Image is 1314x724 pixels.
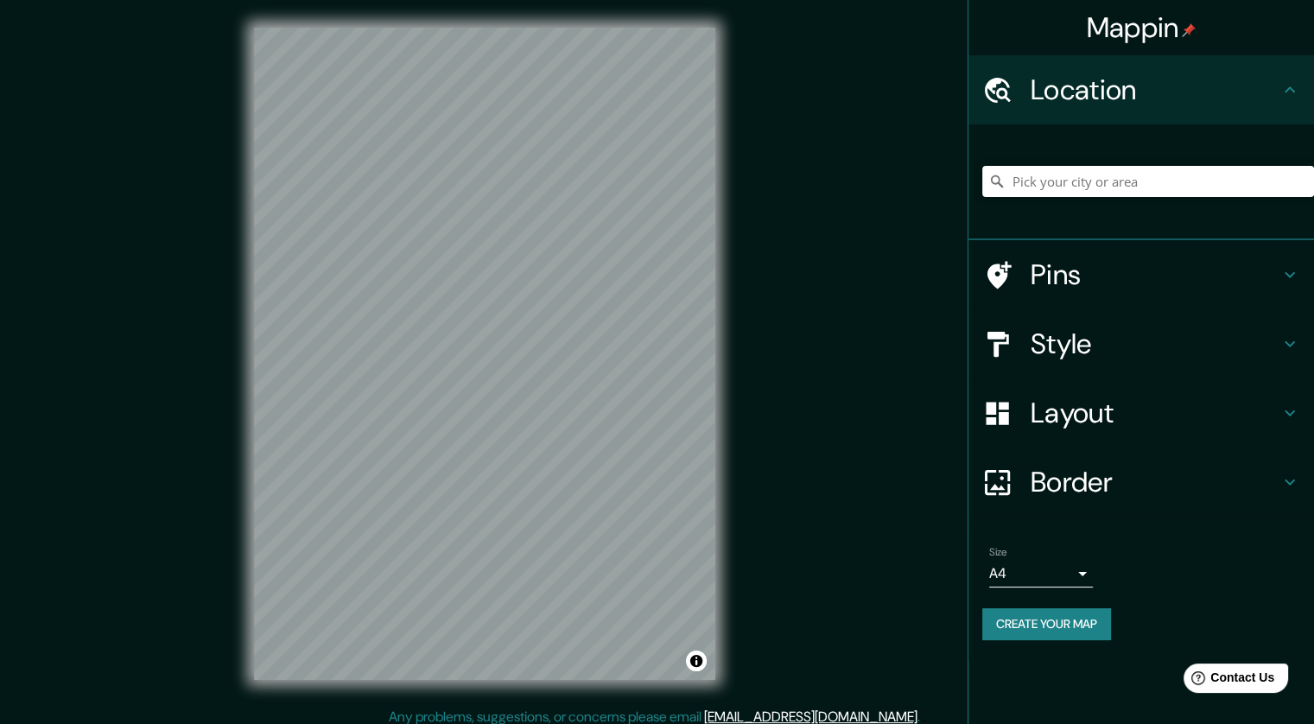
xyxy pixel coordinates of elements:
div: Style [968,309,1314,378]
h4: Mappin [1087,10,1197,45]
div: Layout [968,378,1314,448]
img: pin-icon.png [1182,23,1196,37]
canvas: Map [254,28,715,680]
div: A4 [989,560,1093,587]
h4: Layout [1031,396,1279,430]
label: Size [989,545,1007,560]
div: Border [968,448,1314,517]
div: Pins [968,240,1314,309]
button: Create your map [982,608,1111,640]
div: Location [968,55,1314,124]
h4: Border [1031,465,1279,499]
button: Toggle attribution [686,651,707,671]
input: Pick your city or area [982,166,1314,197]
h4: Pins [1031,257,1279,292]
iframe: Help widget launcher [1160,657,1295,705]
h4: Style [1031,327,1279,361]
h4: Location [1031,73,1279,107]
